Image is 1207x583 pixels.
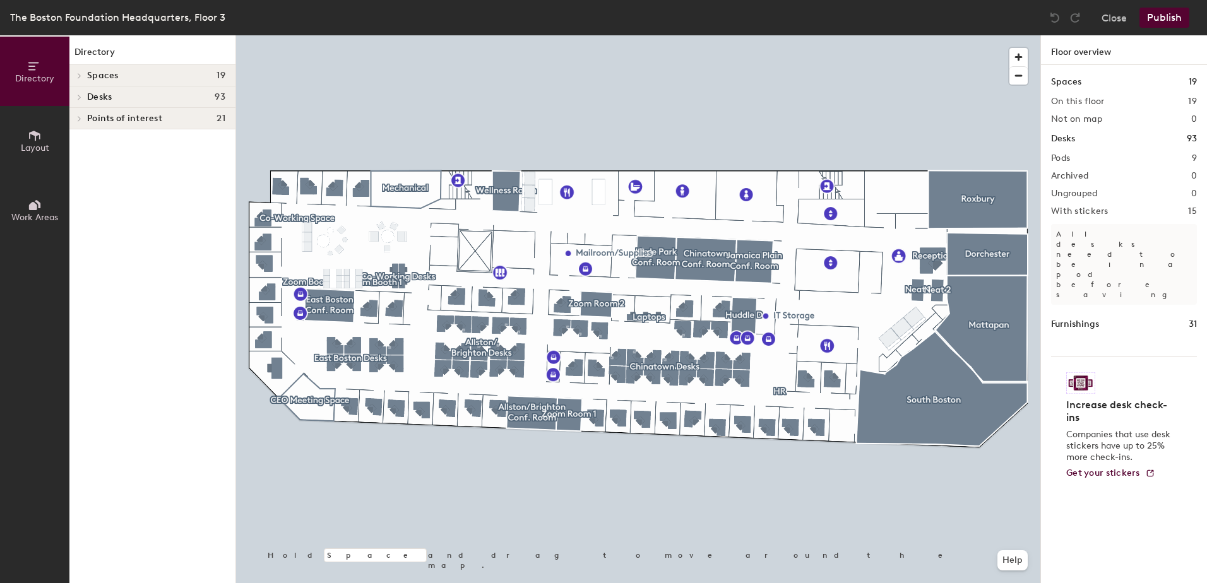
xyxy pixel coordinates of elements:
a: Get your stickers [1066,468,1155,479]
h4: Increase desk check-ins [1066,399,1174,424]
p: Companies that use desk stickers have up to 25% more check-ins. [1066,429,1174,463]
span: Spaces [87,71,119,81]
h1: Spaces [1051,75,1081,89]
h1: Directory [69,45,235,65]
span: Layout [21,143,49,153]
span: 93 [215,92,225,102]
img: Sticker logo [1066,372,1095,394]
h2: Ungrouped [1051,189,1098,199]
h2: 9 [1192,153,1197,163]
h2: 0 [1191,171,1197,181]
h2: 0 [1191,114,1197,124]
h1: Desks [1051,132,1075,146]
span: Desks [87,92,112,102]
span: 21 [217,114,225,124]
span: 19 [217,71,225,81]
h1: 19 [1189,75,1197,89]
h1: Floor overview [1041,35,1207,65]
h2: 0 [1191,189,1197,199]
img: Undo [1049,11,1061,24]
h1: 93 [1187,132,1197,146]
h1: Furnishings [1051,317,1099,331]
button: Publish [1139,8,1189,28]
h2: 15 [1188,206,1197,216]
button: Help [997,550,1028,570]
h2: Archived [1051,171,1088,181]
span: Work Areas [11,212,58,223]
h1: 31 [1189,317,1197,331]
h2: Pods [1051,153,1070,163]
span: Get your stickers [1066,468,1140,478]
span: Directory [15,73,54,84]
h2: With stickers [1051,206,1109,216]
p: All desks need to be in a pod before saving [1051,224,1197,305]
button: Close [1102,8,1127,28]
h2: 19 [1188,97,1197,107]
h2: Not on map [1051,114,1102,124]
span: Points of interest [87,114,162,124]
div: The Boston Foundation Headquarters, Floor 3 [10,9,225,25]
h2: On this floor [1051,97,1105,107]
img: Redo [1069,11,1081,24]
